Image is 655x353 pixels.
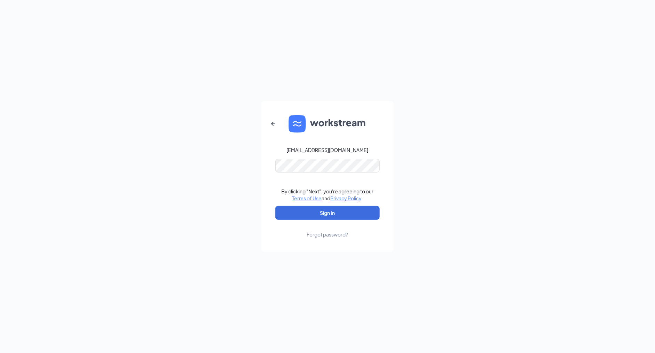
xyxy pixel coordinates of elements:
[269,120,277,128] svg: ArrowLeftNew
[331,195,362,201] a: Privacy Policy
[275,206,380,220] button: Sign In
[307,220,348,238] a: Forgot password?
[265,115,282,132] button: ArrowLeftNew
[289,115,366,133] img: WS logo and Workstream text
[292,195,322,201] a: Terms of Use
[307,231,348,238] div: Forgot password?
[282,188,374,202] div: By clicking "Next", you're agreeing to our and .
[287,146,369,153] div: [EMAIL_ADDRESS][DOMAIN_NAME]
